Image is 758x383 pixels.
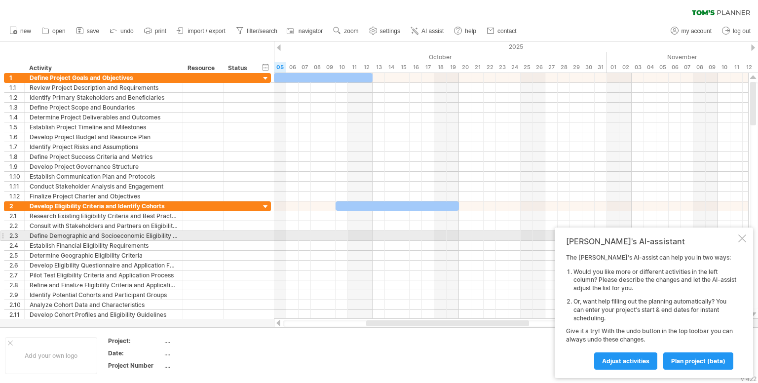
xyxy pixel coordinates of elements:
div: Sunday, 2 November 2025 [619,62,632,73]
div: 1.6 [9,132,24,142]
div: Saturday, 11 October 2025 [348,62,360,73]
div: Sunday, 5 October 2025 [274,62,286,73]
div: 1.9 [9,162,24,171]
li: Would you like more or different activities in the left column? Please describe the changes and l... [573,268,736,293]
a: new [7,25,34,38]
div: Establish Communication Plan and Protocols [30,172,178,181]
div: Refine and Finalize Eligibility Criteria and Application Process [30,280,178,290]
div: Define Project Success Criteria and Metrics [30,152,178,161]
a: AI assist [408,25,447,38]
div: Thursday, 9 October 2025 [323,62,336,73]
div: Develop Project Governance Structure [30,162,178,171]
div: Tuesday, 7 October 2025 [299,62,311,73]
div: Monday, 6 October 2025 [286,62,299,73]
span: new [20,28,31,35]
div: Establish Financial Eligibility Requirements [30,241,178,250]
div: Sunday, 12 October 2025 [360,62,373,73]
div: The [PERSON_NAME]'s AI-assist can help you in two ways: Give it a try! With the undo button in th... [566,254,736,369]
div: 1.4 [9,113,24,122]
a: contact [484,25,520,38]
div: 2.1 [9,211,24,221]
div: Saturday, 8 November 2025 [693,62,706,73]
div: .... [164,349,247,357]
div: .... [164,337,247,345]
a: filter/search [233,25,280,38]
div: Project Number [108,361,162,370]
div: Analyze Cohort Data and Characteristics [30,300,178,309]
span: save [87,28,99,35]
div: Sunday, 19 October 2025 [447,62,459,73]
div: Friday, 24 October 2025 [508,62,521,73]
span: undo [120,28,134,35]
a: undo [107,25,137,38]
span: my account [682,28,712,35]
div: Date: [108,349,162,357]
div: Thursday, 16 October 2025 [410,62,422,73]
a: settings [367,25,403,38]
div: Wednesday, 15 October 2025 [397,62,410,73]
div: Define Demographic and Socioeconomic Eligibility Criteria [30,231,178,240]
span: filter/search [247,28,277,35]
a: Adjust activities [594,352,657,370]
div: Research Existing Eligibility Criteria and Best Practices [30,211,178,221]
a: zoom [331,25,361,38]
div: Define Project Goals and Objectives [30,73,178,82]
div: 2.6 [9,261,24,270]
div: Wednesday, 29 October 2025 [570,62,582,73]
li: Or, want help filling out the planning automatically? You can enter your project's start & end da... [573,298,736,322]
div: Saturday, 1 November 2025 [607,62,619,73]
span: contact [497,28,517,35]
div: Friday, 7 November 2025 [681,62,693,73]
span: import / export [188,28,226,35]
div: Tuesday, 21 October 2025 [471,62,484,73]
div: Monday, 3 November 2025 [632,62,644,73]
div: 1.7 [9,142,24,152]
div: 1.1 [9,83,24,92]
div: October 2025 [225,52,607,62]
div: Sunday, 26 October 2025 [533,62,545,73]
div: Monday, 20 October 2025 [459,62,471,73]
span: Adjust activities [602,357,649,365]
span: settings [380,28,400,35]
span: print [155,28,166,35]
div: Thursday, 30 October 2025 [582,62,595,73]
div: 2.5 [9,251,24,260]
div: Identify Potential Cohorts and Participant Groups [30,290,178,300]
div: Project: [108,337,162,345]
div: Wednesday, 8 October 2025 [311,62,323,73]
div: Saturday, 18 October 2025 [434,62,447,73]
span: zoom [344,28,358,35]
span: help [465,28,476,35]
span: open [52,28,66,35]
span: plan project (beta) [671,357,725,365]
div: Tuesday, 4 November 2025 [644,62,656,73]
div: Activity [29,63,177,73]
div: Determine Project Deliverables and Outcomes [30,113,178,122]
div: 1.2 [9,93,24,102]
div: Finalize Project Charter and Objectives [30,191,178,201]
div: 1.12 [9,191,24,201]
span: AI assist [421,28,444,35]
span: navigator [299,28,323,35]
div: Establish Project Timeline and Milestones [30,122,178,132]
div: Define Project Scope and Boundaries [30,103,178,112]
div: 1.10 [9,172,24,181]
a: my account [668,25,715,38]
div: 1.8 [9,152,24,161]
div: Tuesday, 28 October 2025 [558,62,570,73]
div: Thursday, 6 November 2025 [669,62,681,73]
div: 1.5 [9,122,24,132]
div: Develop Project Budget and Resource Plan [30,132,178,142]
a: open [39,25,69,38]
div: Tuesday, 14 October 2025 [385,62,397,73]
div: Tuesday, 11 November 2025 [730,62,743,73]
div: Friday, 10 October 2025 [336,62,348,73]
a: print [142,25,169,38]
a: plan project (beta) [663,352,733,370]
div: 2.8 [9,280,24,290]
div: Friday, 31 October 2025 [595,62,607,73]
div: 2 [9,201,24,211]
div: Monday, 27 October 2025 [545,62,558,73]
div: 2.2 [9,221,24,230]
div: [PERSON_NAME]'s AI-assistant [566,236,736,246]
